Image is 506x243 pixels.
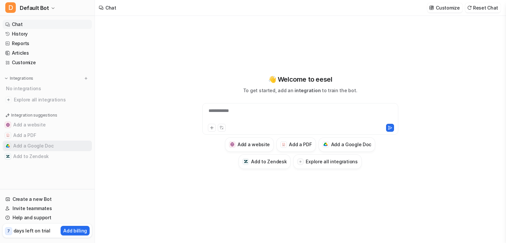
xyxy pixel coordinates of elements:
button: Add a Google DocAdd a Google Doc [3,141,92,151]
button: Reset Chat [465,3,501,13]
button: Explore all integrations [293,154,361,169]
span: Default Bot [20,3,49,13]
button: Integrations [3,75,35,82]
img: Add a Google Doc [6,144,10,148]
a: Reports [3,39,92,48]
p: Integration suggestions [11,112,57,118]
p: Integrations [10,76,33,81]
div: No integrations [4,83,92,94]
h3: Add a Google Doc [331,141,372,148]
a: Invite teammates [3,204,92,213]
a: History [3,29,92,39]
img: reset [467,5,472,10]
img: Add a website [6,123,10,127]
a: Articles [3,48,92,58]
img: Add to Zendesk [244,159,248,164]
button: Add a PDFAdd a PDF [276,137,316,152]
a: Explore all integrations [3,95,92,104]
span: D [5,2,16,13]
a: Chat [3,20,92,29]
img: Add to Zendesk [6,154,10,158]
img: Add a PDF [6,133,10,137]
h3: Explore all integrations [306,158,357,165]
button: Add to ZendeskAdd to Zendesk [239,154,291,169]
button: Add a PDFAdd a PDF [3,130,92,141]
a: Create a new Bot [3,195,92,204]
img: explore all integrations [5,96,12,103]
img: menu_add.svg [84,76,88,81]
p: Add billing [63,227,87,234]
button: Customize [427,3,462,13]
button: Add billing [61,226,90,235]
h3: Add to Zendesk [251,158,287,165]
p: 7 [7,228,10,234]
h3: Add a website [238,141,270,148]
button: Add a websiteAdd a website [3,120,92,130]
p: To get started, add an to train the bot. [243,87,357,94]
button: Add a Google DocAdd a Google Doc [319,137,376,152]
button: Add to ZendeskAdd to Zendesk [3,151,92,162]
img: Add a Google Doc [323,143,328,147]
img: expand menu [4,76,9,81]
p: 👋 Welcome to eesel [268,74,332,84]
img: customize [429,5,434,10]
button: Add a websiteAdd a website [225,137,274,152]
span: Explore all integrations [14,94,89,105]
img: Add a website [230,142,235,147]
div: Chat [105,4,116,11]
h3: Add a PDF [289,141,312,148]
img: Add a PDF [282,143,286,147]
a: Help and support [3,213,92,222]
a: Customize [3,58,92,67]
p: Customize [436,4,460,11]
span: integration [295,88,321,93]
p: days left on trial [14,227,50,234]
